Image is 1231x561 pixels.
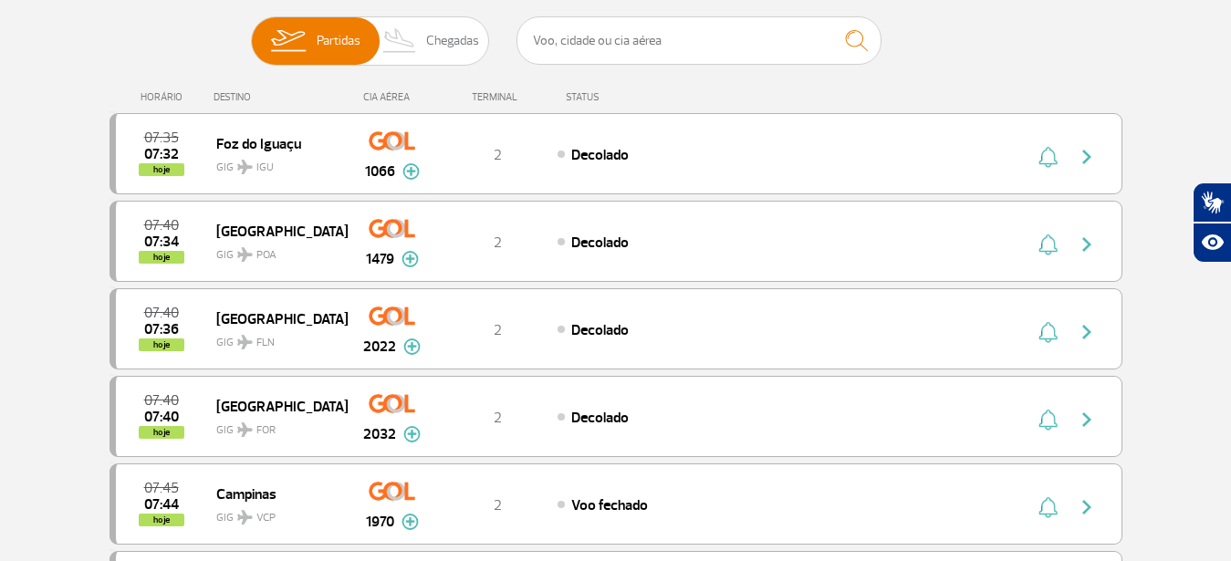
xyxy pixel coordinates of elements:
img: destiny_airplane.svg [237,335,253,349]
span: [GEOGRAPHIC_DATA] [216,306,333,330]
button: Abrir tradutor de língua de sinais. [1193,182,1231,223]
img: seta-direita-painel-voo.svg [1076,234,1098,255]
span: 2 [494,146,502,164]
span: 1479 [366,248,394,270]
span: hoje [139,338,184,351]
span: POA [256,247,276,264]
img: mais-info-painel-voo.svg [402,251,419,267]
span: Partidas [317,17,360,65]
img: seta-direita-painel-voo.svg [1076,496,1098,518]
span: hoje [139,514,184,526]
img: sino-painel-voo.svg [1038,321,1058,343]
img: destiny_airplane.svg [237,160,253,174]
span: Chegadas [426,17,479,65]
span: 2025-09-30 07:32:54 [144,148,179,161]
span: GIG [216,237,333,264]
img: slider-desembarque [373,17,427,65]
img: mais-info-painel-voo.svg [402,163,420,180]
img: destiny_airplane.svg [237,247,253,262]
span: hoje [139,251,184,264]
span: 1066 [365,161,395,182]
img: seta-direita-painel-voo.svg [1076,146,1098,168]
span: FOR [256,422,276,439]
img: destiny_airplane.svg [237,422,253,437]
span: GIG [216,412,333,439]
span: FLN [256,335,275,351]
div: STATUS [557,91,705,103]
span: 2022 [363,336,396,358]
img: sino-painel-voo.svg [1038,234,1058,255]
div: HORÁRIO [115,91,214,103]
span: Decolado [571,409,629,427]
span: GIG [216,325,333,351]
span: 2 [494,496,502,514]
img: mais-info-painel-voo.svg [402,514,419,530]
span: 2032 [363,423,396,445]
span: Decolado [571,321,629,339]
button: Abrir recursos assistivos. [1193,223,1231,263]
span: 2025-09-30 07:40:00 [144,219,179,232]
img: sino-painel-voo.svg [1038,146,1058,168]
img: seta-direita-painel-voo.svg [1076,409,1098,431]
img: slider-embarque [259,17,317,65]
span: [GEOGRAPHIC_DATA] [216,219,333,243]
span: 2 [494,234,502,252]
img: destiny_airplane.svg [237,510,253,525]
span: hoje [139,426,184,439]
img: sino-painel-voo.svg [1038,496,1058,518]
span: 2 [494,321,502,339]
img: sino-painel-voo.svg [1038,409,1058,431]
span: Voo fechado [571,496,648,514]
span: 2025-09-30 07:45:00 [144,482,179,494]
span: GIG [216,150,333,176]
img: mais-info-painel-voo.svg [403,426,421,442]
span: Decolado [571,234,629,252]
span: VCP [256,510,276,526]
img: mais-info-painel-voo.svg [403,338,421,355]
span: 2025-09-30 07:40:40 [144,410,179,423]
span: 2025-09-30 07:35:00 [144,131,179,144]
span: hoje [139,163,184,176]
span: IGU [256,160,274,176]
span: 2025-09-30 07:44:35 [144,498,179,511]
span: 2025-09-30 07:40:00 [144,394,179,407]
span: GIG [216,500,333,526]
span: 2025-09-30 07:40:00 [144,306,179,319]
div: CIA AÉREA [347,91,438,103]
span: 2 [494,409,502,427]
span: [GEOGRAPHIC_DATA] [216,394,333,418]
span: Foz do Iguaçu [216,131,333,155]
div: DESTINO [214,91,347,103]
div: TERMINAL [438,91,557,103]
div: Plugin de acessibilidade da Hand Talk. [1193,182,1231,263]
span: 2025-09-30 07:34:04 [144,235,179,248]
img: seta-direita-painel-voo.svg [1076,321,1098,343]
span: Campinas [216,482,333,505]
span: Decolado [571,146,629,164]
span: 2025-09-30 07:36:48 [144,323,179,336]
span: 1970 [366,511,394,533]
input: Voo, cidade ou cia aérea [516,16,882,65]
